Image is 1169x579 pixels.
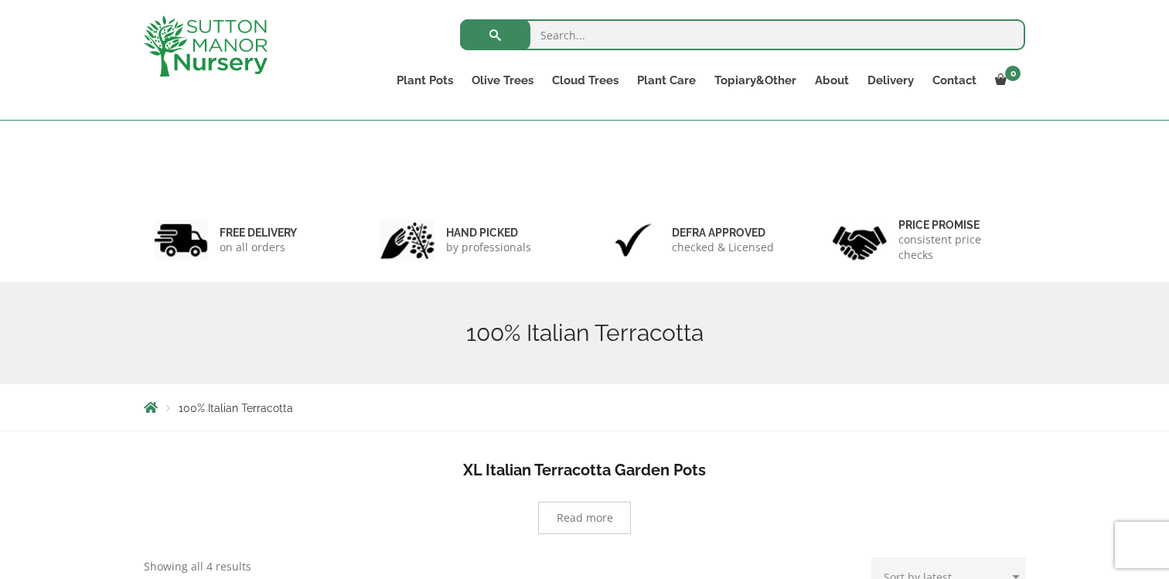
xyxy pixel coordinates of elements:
span: 100% Italian Terracotta [179,402,293,414]
img: 2.jpg [380,220,435,260]
h6: Defra approved [672,226,774,240]
h6: hand picked [446,226,531,240]
input: Search... [460,19,1025,50]
span: 0 [1005,66,1021,81]
img: 3.jpg [606,220,660,260]
a: Topiary&Other [705,70,806,91]
img: logo [144,15,268,77]
a: Olive Trees [462,70,543,91]
nav: Breadcrumbs [144,401,1025,414]
p: Showing all 4 results [144,557,251,576]
h6: FREE DELIVERY [220,226,297,240]
p: consistent price checks [898,232,1016,263]
a: Plant Care [628,70,705,91]
a: Plant Pots [387,70,462,91]
a: Cloud Trees [543,70,628,91]
p: checked & Licensed [672,240,774,255]
a: 0 [986,70,1025,91]
p: by professionals [446,240,531,255]
a: Delivery [858,70,923,91]
a: Contact [923,70,986,91]
img: 1.jpg [154,220,208,260]
h6: Price promise [898,218,1016,232]
a: About [806,70,858,91]
span: Read more [557,513,613,523]
b: XL Italian Terracotta Garden Pots [463,461,706,479]
h1: 100% Italian Terracotta [144,319,1025,347]
img: 4.jpg [833,216,887,264]
p: on all orders [220,240,297,255]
